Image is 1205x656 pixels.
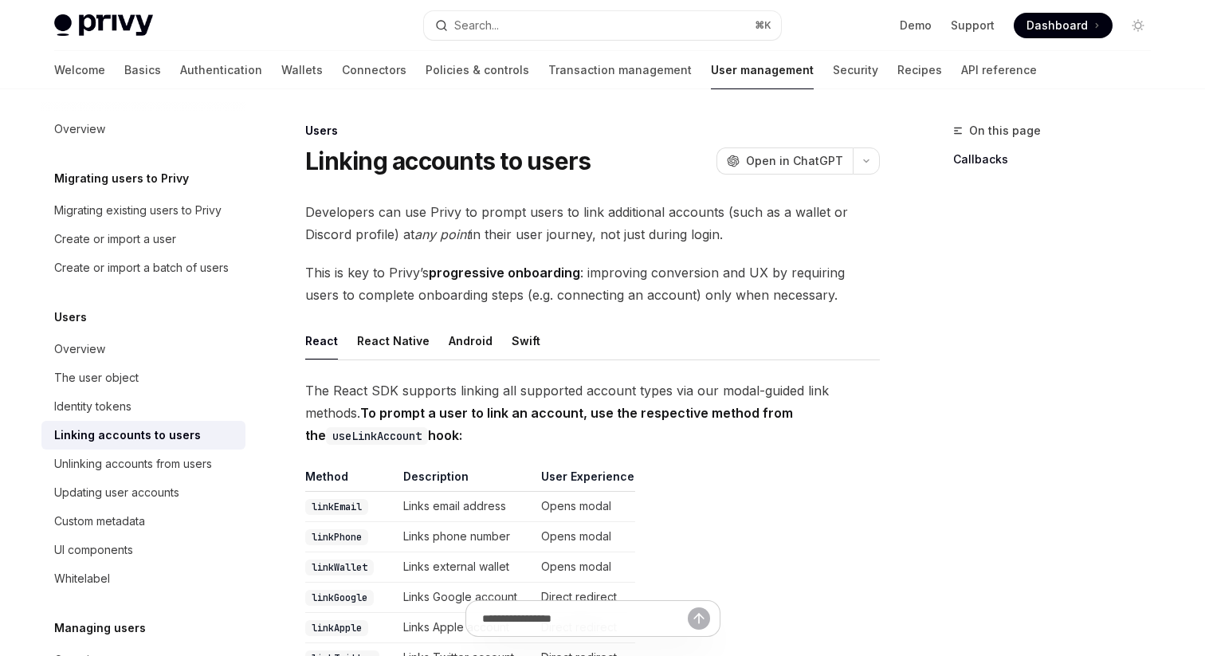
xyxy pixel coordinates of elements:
[424,11,781,40] button: Search...⌘K
[41,392,245,421] a: Identity tokens
[746,153,843,169] span: Open in ChatGPT
[41,115,245,143] a: Overview
[305,405,793,443] strong: To prompt a user to link an account, use the respective method from the hook:
[548,51,692,89] a: Transaction management
[535,469,635,492] th: User Experience
[41,196,245,225] a: Migrating existing users to Privy
[41,421,245,450] a: Linking accounts to users
[326,427,428,445] code: useLinkAccount
[305,379,880,446] span: The React SDK supports linking all supported account types via our modal-guided link methods.
[54,14,153,37] img: light logo
[41,564,245,593] a: Whitelabel
[54,258,229,277] div: Create or import a batch of users
[305,201,880,246] span: Developers can use Privy to prompt users to link additional accounts (such as a wallet or Discord...
[1026,18,1088,33] span: Dashboard
[951,18,995,33] a: Support
[397,583,535,613] td: Links Google account
[397,492,535,522] td: Links email address
[54,308,87,327] h5: Users
[54,483,179,502] div: Updating user accounts
[900,18,932,33] a: Demo
[41,363,245,392] a: The user object
[41,225,245,253] a: Create or import a user
[54,569,110,588] div: Whitelabel
[969,121,1041,140] span: On this page
[41,507,245,536] a: Custom metadata
[1014,13,1113,38] a: Dashboard
[305,590,374,606] code: linkGoogle
[397,552,535,583] td: Links external wallet
[41,253,245,282] a: Create or import a batch of users
[512,322,540,359] button: Swift
[449,322,493,359] button: Android
[961,51,1037,89] a: API reference
[897,51,942,89] a: Recipes
[41,536,245,564] a: UI components
[342,51,406,89] a: Connectors
[454,16,499,35] div: Search...
[41,478,245,507] a: Updating user accounts
[41,450,245,478] a: Unlinking accounts from users
[54,201,222,220] div: Migrating existing users to Privy
[305,529,368,545] code: linkPhone
[397,469,535,492] th: Description
[54,512,145,531] div: Custom metadata
[305,560,374,575] code: linkWallet
[54,540,133,560] div: UI components
[426,51,529,89] a: Policies & controls
[180,51,262,89] a: Authentication
[54,169,189,188] h5: Migrating users to Privy
[397,522,535,552] td: Links phone number
[716,147,853,175] button: Open in ChatGPT
[54,397,131,416] div: Identity tokens
[54,51,105,89] a: Welcome
[54,454,212,473] div: Unlinking accounts from users
[1125,13,1151,38] button: Toggle dark mode
[305,499,368,515] code: linkEmail
[54,340,105,359] div: Overview
[305,322,338,359] button: React
[711,51,814,89] a: User management
[357,322,430,359] button: React Native
[953,147,1164,172] a: Callbacks
[535,492,635,522] td: Opens modal
[281,51,323,89] a: Wallets
[305,469,397,492] th: Method
[833,51,878,89] a: Security
[124,51,161,89] a: Basics
[305,123,880,139] div: Users
[535,522,635,552] td: Opens modal
[414,226,470,242] em: any point
[41,335,245,363] a: Overview
[305,147,591,175] h1: Linking accounts to users
[54,120,105,139] div: Overview
[688,607,710,630] button: Send message
[54,368,139,387] div: The user object
[755,19,771,32] span: ⌘ K
[429,265,580,281] strong: progressive onboarding
[305,261,880,306] span: This is key to Privy’s : improving conversion and UX by requiring users to complete onboarding st...
[535,583,635,613] td: Direct redirect
[54,426,201,445] div: Linking accounts to users
[54,230,176,249] div: Create or import a user
[54,619,146,638] h5: Managing users
[535,552,635,583] td: Opens modal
